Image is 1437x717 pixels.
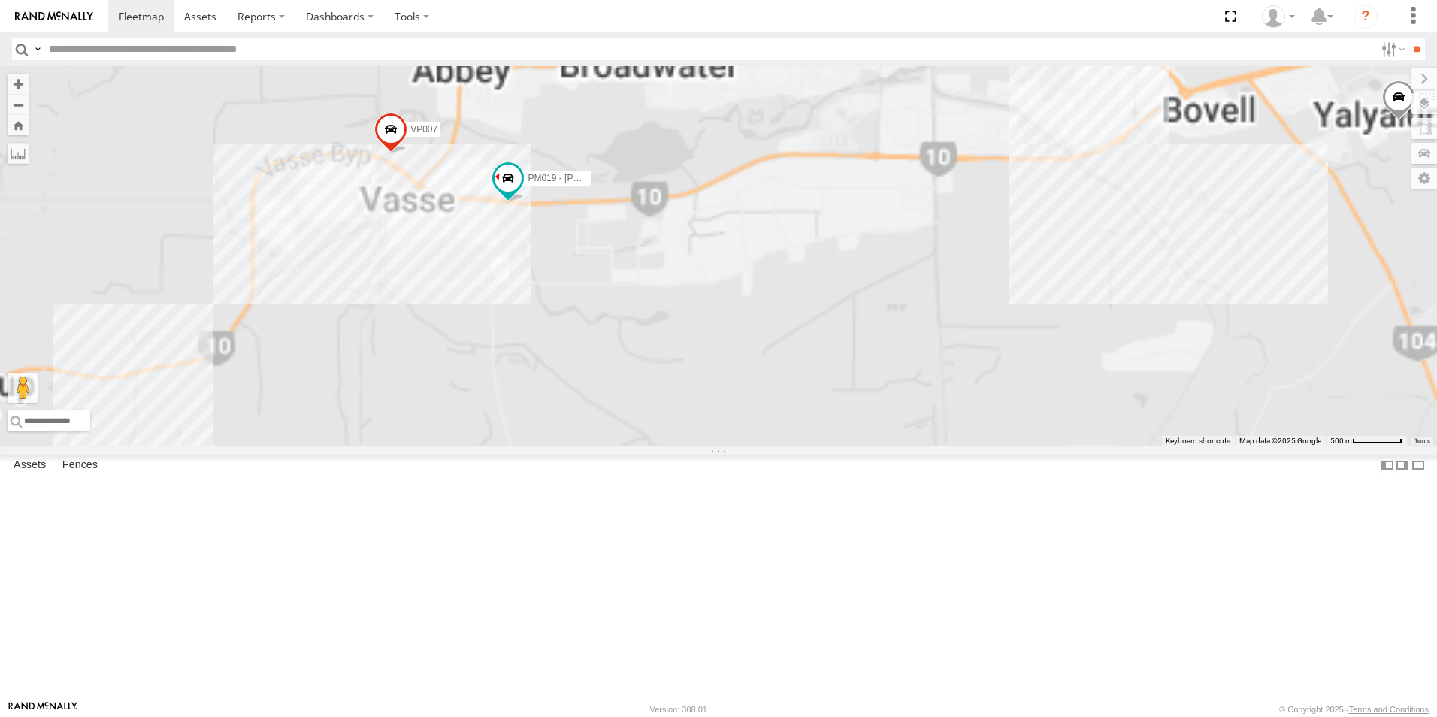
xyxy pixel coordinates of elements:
[1239,437,1321,445] span: Map data ©2025 Google
[1380,455,1395,476] label: Dock Summary Table to the Left
[410,125,437,135] span: VP007
[1279,705,1429,714] div: © Copyright 2025 -
[1375,38,1408,60] label: Search Filter Options
[8,143,29,164] label: Measure
[8,702,77,717] a: Visit our Website
[1411,455,1426,476] label: Hide Summary Table
[1395,455,1410,476] label: Dock Summary Table to the Right
[1349,705,1429,714] a: Terms and Conditions
[1354,5,1378,29] i: ?
[55,455,105,476] label: Fences
[6,455,53,476] label: Assets
[528,173,638,183] span: PM019 - [PERSON_NAME]
[1330,437,1352,445] span: 500 m
[1414,438,1430,444] a: Terms (opens in new tab)
[1411,168,1437,189] label: Map Settings
[1257,5,1300,28] div: Graham Broom
[8,74,29,94] button: Zoom in
[8,115,29,135] button: Zoom Home
[8,94,29,115] button: Zoom out
[32,38,44,60] label: Search Query
[650,705,707,714] div: Version: 308.01
[1166,436,1230,446] button: Keyboard shortcuts
[15,11,93,22] img: rand-logo.svg
[8,373,38,403] button: Drag Pegman onto the map to open Street View
[1326,436,1407,446] button: Map Scale: 500 m per 63 pixels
